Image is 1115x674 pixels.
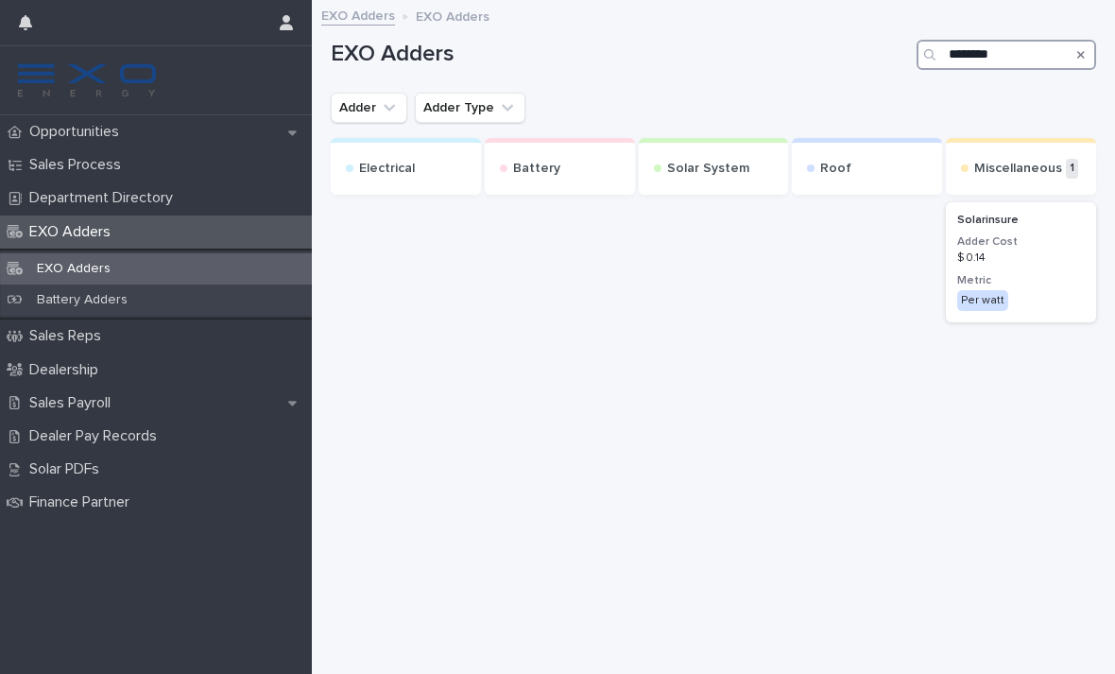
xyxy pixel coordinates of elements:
h3: Adder Cost [957,234,1085,250]
p: 1 [1066,159,1078,179]
p: Roof [820,161,851,177]
h1: EXO Adders [331,41,909,68]
p: Department Directory [22,189,188,207]
p: Solarinsure [957,214,1085,227]
p: EXO Adders [22,223,126,241]
p: $ 0.14 [957,251,1085,265]
p: Battery [513,161,560,177]
p: Solar System [667,161,749,177]
img: FKS5r6ZBThi8E5hshIGi [15,61,159,99]
p: Dealer Pay Records [22,427,172,445]
a: SolarinsureAdder Cost$ 0.14MetricPer watt [946,202,1096,323]
p: Electrical [359,161,415,177]
div: Per watt [957,290,1008,311]
p: Finance Partner [22,493,145,511]
button: Adder Type [415,93,525,123]
p: Sales Reps [22,327,116,345]
p: Solar PDFs [22,460,114,478]
p: Sales Payroll [22,394,126,412]
p: Opportunities [22,123,134,141]
p: Battery Adders [22,292,143,308]
p: Sales Process [22,156,136,174]
h3: Metric [957,273,1085,288]
a: EXO Adders [321,4,395,26]
p: Dealership [22,361,113,379]
p: EXO Adders [22,261,126,277]
p: EXO Adders [416,5,489,26]
button: Adder [331,93,407,123]
input: Search [917,40,1096,70]
p: Miscellaneous [974,161,1062,177]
